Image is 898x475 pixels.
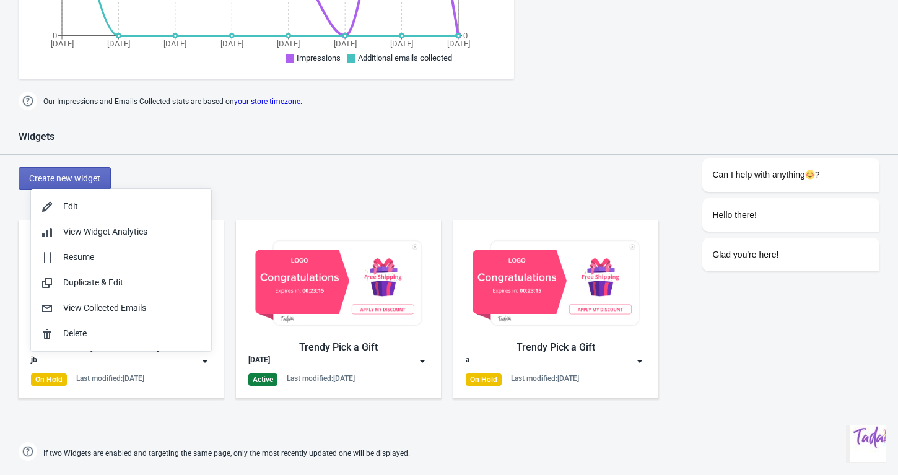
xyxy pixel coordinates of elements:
[277,39,300,48] tspan: [DATE]
[511,373,579,383] div: Last modified: [DATE]
[31,355,37,367] div: jb
[19,92,37,110] img: help.png
[163,39,186,48] tspan: [DATE]
[199,355,211,367] img: dropdown.png
[634,355,646,367] img: dropdown.png
[846,425,886,463] iframe: chat widget
[43,443,410,464] span: If two Widgets are enabled and targeting the same page, only the most recently updated one will b...
[51,39,74,48] tspan: [DATE]
[416,355,429,367] img: dropdown.png
[390,39,413,48] tspan: [DATE]
[334,39,357,48] tspan: [DATE]
[43,92,302,112] span: Our Impressions and Emails Collected stats are based on .
[220,39,243,48] tspan: [DATE]
[466,340,646,355] div: Trendy Pick a Gift
[248,233,429,334] img: gift_game_v2.jpg
[19,167,111,190] button: Create new widget
[31,373,67,386] div: On Hold
[76,373,144,383] div: Last modified: [DATE]
[234,97,300,106] a: your store timezone
[447,39,470,48] tspan: [DATE]
[248,340,429,355] div: Trendy Pick a Gift
[29,173,100,183] span: Create new widget
[248,355,270,367] div: [DATE]
[53,31,57,40] tspan: 0
[248,373,277,386] div: Active
[663,46,886,419] iframe: chat widget
[466,233,646,334] img: gift_game_v2.jpg
[466,355,469,367] div: a
[466,373,502,386] div: On Hold
[463,31,468,40] tspan: 0
[358,53,452,63] span: Additional emails collected
[19,442,37,461] img: help.png
[287,373,355,383] div: Last modified: [DATE]
[107,39,130,48] tspan: [DATE]
[297,53,341,63] span: Impressions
